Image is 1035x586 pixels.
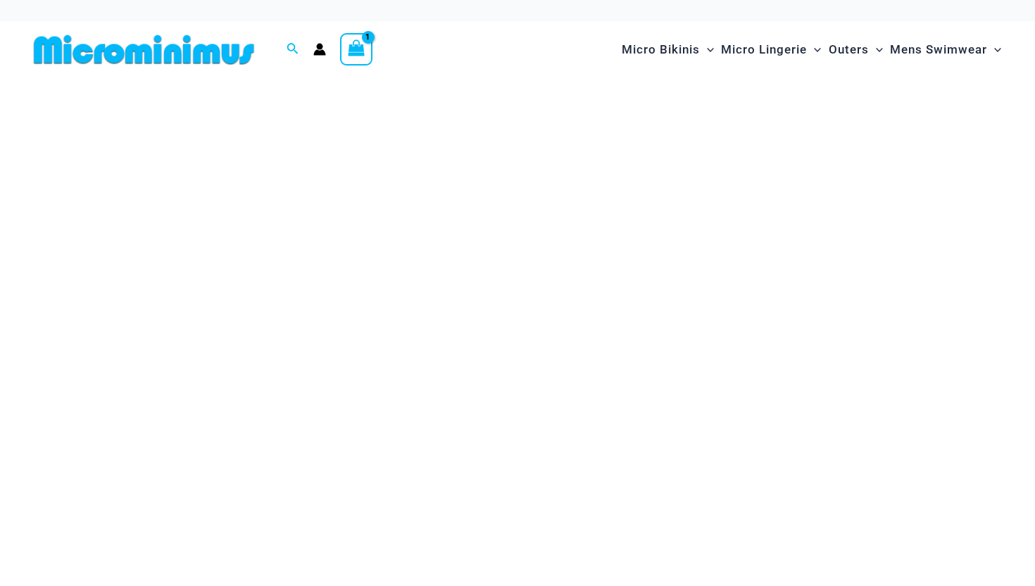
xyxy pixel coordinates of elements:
span: Micro Lingerie [721,32,807,68]
span: Menu Toggle [987,32,1001,68]
img: MM SHOP LOGO FLAT [28,34,260,66]
a: Micro BikinisMenu ToggleMenu Toggle [618,28,717,71]
a: OutersMenu ToggleMenu Toggle [825,28,886,71]
a: Mens SwimwearMenu ToggleMenu Toggle [886,28,1005,71]
span: Menu Toggle [869,32,883,68]
a: Search icon link [287,41,299,58]
a: Account icon link [313,43,326,56]
a: View Shopping Cart, 1 items [340,33,372,66]
span: Mens Swimwear [890,32,987,68]
nav: Site Navigation [616,26,1007,73]
a: Micro LingerieMenu ToggleMenu Toggle [717,28,824,71]
span: Outers [829,32,869,68]
span: Micro Bikinis [622,32,700,68]
span: Menu Toggle [700,32,714,68]
span: Menu Toggle [807,32,821,68]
